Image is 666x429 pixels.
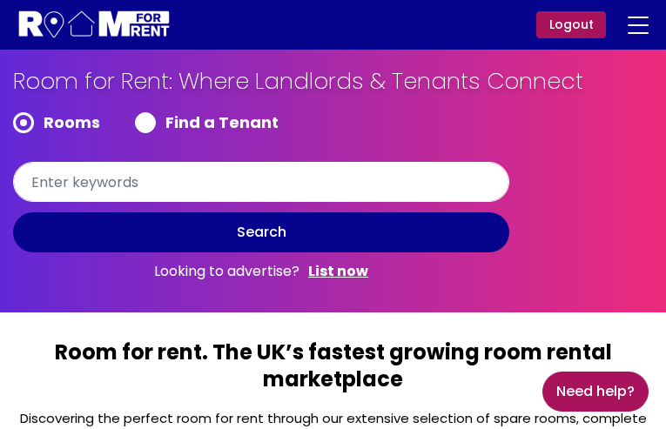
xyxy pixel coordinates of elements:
h2: Room for rent. The UK’s fastest growing room rental marketplace [13,339,653,406]
a: List now [308,261,368,282]
h1: Room for Rent: Where Landlords & Tenants Connect [13,67,596,112]
input: Enter keywords [13,162,509,202]
label: Rooms [13,112,100,133]
label: Find a Tenant [135,112,279,133]
img: Logo for Room for Rent, featuring a welcoming design with a house icon and modern typography [17,9,172,41]
a: Need Help? [542,372,649,412]
p: Looking to advertise? [13,252,509,295]
a: Logout [536,11,606,38]
button: search [13,212,509,252]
